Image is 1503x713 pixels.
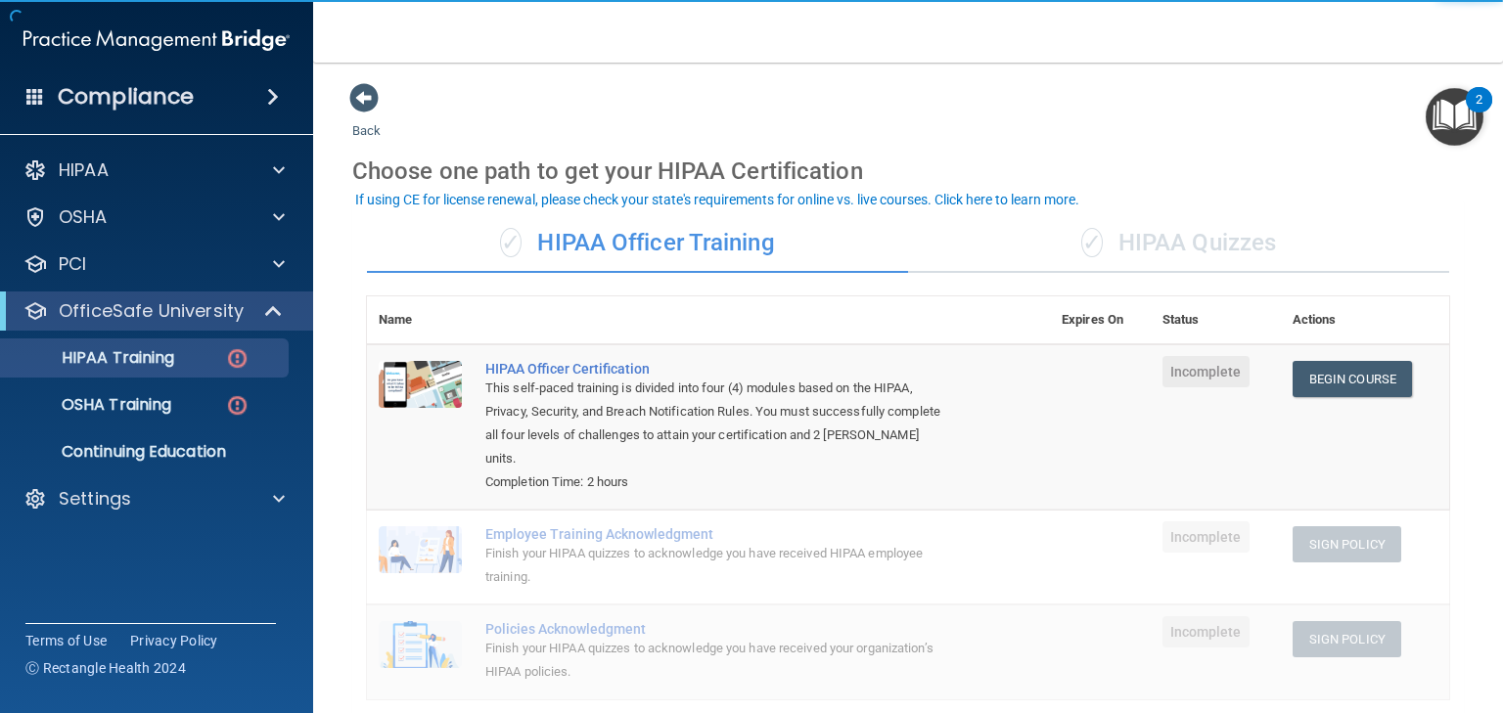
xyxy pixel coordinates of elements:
div: Finish your HIPAA quizzes to acknowledge you have received your organization’s HIPAA policies. [485,637,952,684]
p: HIPAA [59,158,109,182]
a: Terms of Use [25,631,107,650]
div: Completion Time: 2 hours [485,470,952,494]
p: Settings [59,487,131,511]
p: PCI [59,252,86,276]
a: Back [352,100,381,138]
a: Settings [23,487,285,511]
a: HIPAA [23,158,285,182]
span: Incomplete [1162,356,1250,387]
img: danger-circle.6113f641.png [225,393,250,418]
span: Incomplete [1162,521,1250,553]
span: Ⓒ Rectangle Health 2024 [25,658,186,678]
span: ✓ [1081,228,1103,257]
a: OfficeSafe University [23,299,284,323]
span: ✓ [500,228,522,257]
div: HIPAA Officer Training [367,214,908,273]
div: Choose one path to get your HIPAA Certification [352,143,1464,200]
a: Privacy Policy [130,631,218,650]
div: If using CE for license renewal, please check your state's requirements for online vs. live cours... [355,193,1079,206]
button: If using CE for license renewal, please check your state's requirements for online vs. live cours... [352,190,1082,209]
div: This self-paced training is divided into four (4) modules based on the HIPAA, Privacy, Security, ... [485,377,952,470]
p: OSHA Training [13,395,171,415]
div: 2 [1476,100,1482,125]
p: OSHA [59,205,108,229]
th: Actions [1281,296,1449,344]
button: Sign Policy [1293,526,1401,562]
div: Employee Training Acknowledgment [485,526,952,542]
a: OSHA [23,205,285,229]
p: OfficeSafe University [59,299,244,323]
img: danger-circle.6113f641.png [225,346,250,371]
div: HIPAA Quizzes [908,214,1449,273]
a: PCI [23,252,285,276]
h4: Compliance [58,83,194,111]
div: Finish your HIPAA quizzes to acknowledge you have received HIPAA employee training. [485,542,952,589]
span: Incomplete [1162,616,1250,647]
a: HIPAA Officer Certification [485,361,952,377]
img: PMB logo [23,21,290,60]
th: Expires On [1050,296,1151,344]
button: Open Resource Center, 2 new notifications [1426,88,1483,146]
p: Continuing Education [13,442,280,462]
th: Status [1151,296,1281,344]
th: Name [367,296,474,344]
button: Sign Policy [1293,621,1401,657]
p: HIPAA Training [13,348,174,368]
a: Begin Course [1293,361,1412,397]
div: Policies Acknowledgment [485,621,952,637]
